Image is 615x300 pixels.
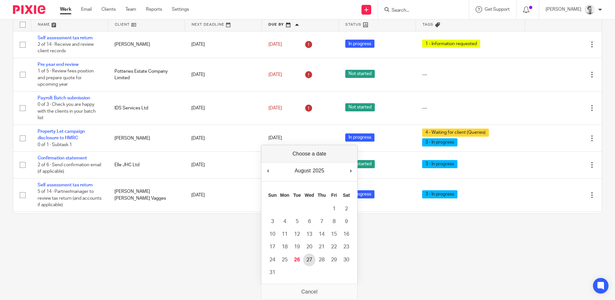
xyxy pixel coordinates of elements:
[266,241,278,253] button: 17
[108,178,185,212] td: [PERSON_NAME] [PERSON_NAME] Vagges
[345,103,375,111] span: Not started
[38,189,101,207] span: 5 of 14 · Partner/manager to review tax return (and accounts if applicable)
[422,23,433,26] span: Tags
[340,215,352,228] button: 9
[268,42,282,47] span: [DATE]
[108,31,185,58] td: [PERSON_NAME]
[38,183,93,187] a: Self assessment tax return
[38,69,94,87] span: 1 of 5 · Review fees position and prepare quote for upcoming year
[328,228,340,241] button: 15
[315,228,328,241] button: 14
[38,129,85,140] a: Property Let campaign disclosure to HMRC
[315,215,328,228] button: 7
[185,178,262,212] td: [DATE]
[303,215,315,228] button: 6
[266,215,278,228] button: 3
[328,203,340,215] button: 1
[81,6,92,13] a: Email
[318,193,326,198] abbr: Thursday
[331,193,337,198] abbr: Friday
[305,193,314,198] abbr: Wednesday
[340,254,352,266] button: 30
[185,125,262,152] td: [DATE]
[291,241,303,253] button: 19
[340,228,352,241] button: 16
[278,241,291,253] button: 18
[101,6,116,13] a: Clients
[422,40,480,48] span: 1 - Information requested
[485,7,510,12] span: Get Support
[312,166,325,176] div: 2025
[108,92,185,125] td: IDS Services Ltd
[345,70,375,78] span: Not started
[172,6,189,13] a: Settings
[108,212,185,245] td: [PERSON_NAME]
[268,136,282,141] span: [DATE]
[265,166,271,176] button: Previous Month
[185,152,262,178] td: [DATE]
[340,203,352,215] button: 2
[546,6,581,13] p: [PERSON_NAME]
[348,166,354,176] button: Next Month
[291,215,303,228] button: 5
[293,193,301,198] abbr: Tuesday
[268,72,282,77] span: [DATE]
[268,106,282,110] span: [DATE]
[266,266,278,279] button: 31
[268,193,277,198] abbr: Sunday
[315,241,328,253] button: 21
[266,228,278,241] button: 10
[391,8,449,14] input: Search
[38,163,101,174] span: 2 of 6 · Send confirmation email (if applicable)
[422,71,518,78] div: ---
[345,133,374,142] span: In progress
[108,152,185,178] td: Elle JHC Ltd
[185,92,262,125] td: [DATE]
[291,254,303,266] button: 26
[146,6,162,13] a: Reports
[108,58,185,91] td: Potteries Estate Company Limited
[303,228,315,241] button: 13
[185,212,262,245] td: [DATE]
[345,160,375,168] span: Not started
[280,193,289,198] abbr: Monday
[294,166,312,176] div: August
[13,5,45,14] img: Pixie
[38,143,72,147] span: 0 of 1 · Subtask 1
[38,96,90,100] a: Payroll: Batch submission
[38,36,93,40] a: Self assessment tax return
[328,215,340,228] button: 8
[38,62,78,67] a: Pre year end review
[266,254,278,266] button: 24
[422,190,457,198] span: 3 - In progress
[125,6,136,13] a: Team
[291,228,303,241] button: 12
[340,241,352,253] button: 23
[345,40,374,48] span: In progress
[38,156,87,160] a: Confirmation statement
[345,190,374,198] span: In progress
[185,31,262,58] td: [DATE]
[585,5,595,15] img: Andy_2025.jpg
[278,254,291,266] button: 25
[315,254,328,266] button: 28
[328,254,340,266] button: 29
[278,215,291,228] button: 4
[422,160,457,168] span: 3 - In progress
[303,254,315,266] button: 27
[38,103,96,120] span: 0 of 3 · Check you are happy with the clients in your batch list
[303,241,315,253] button: 20
[343,193,350,198] abbr: Saturday
[328,241,340,253] button: 22
[108,125,185,152] td: [PERSON_NAME]
[422,138,457,146] span: 3 - In progress
[422,105,518,111] div: ---
[278,228,291,241] button: 11
[422,129,489,137] span: 4 - Waiting for client (Queries)
[38,42,94,54] span: 2 of 14 · Receive and review client records
[185,58,262,91] td: [DATE]
[60,6,71,13] a: Work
